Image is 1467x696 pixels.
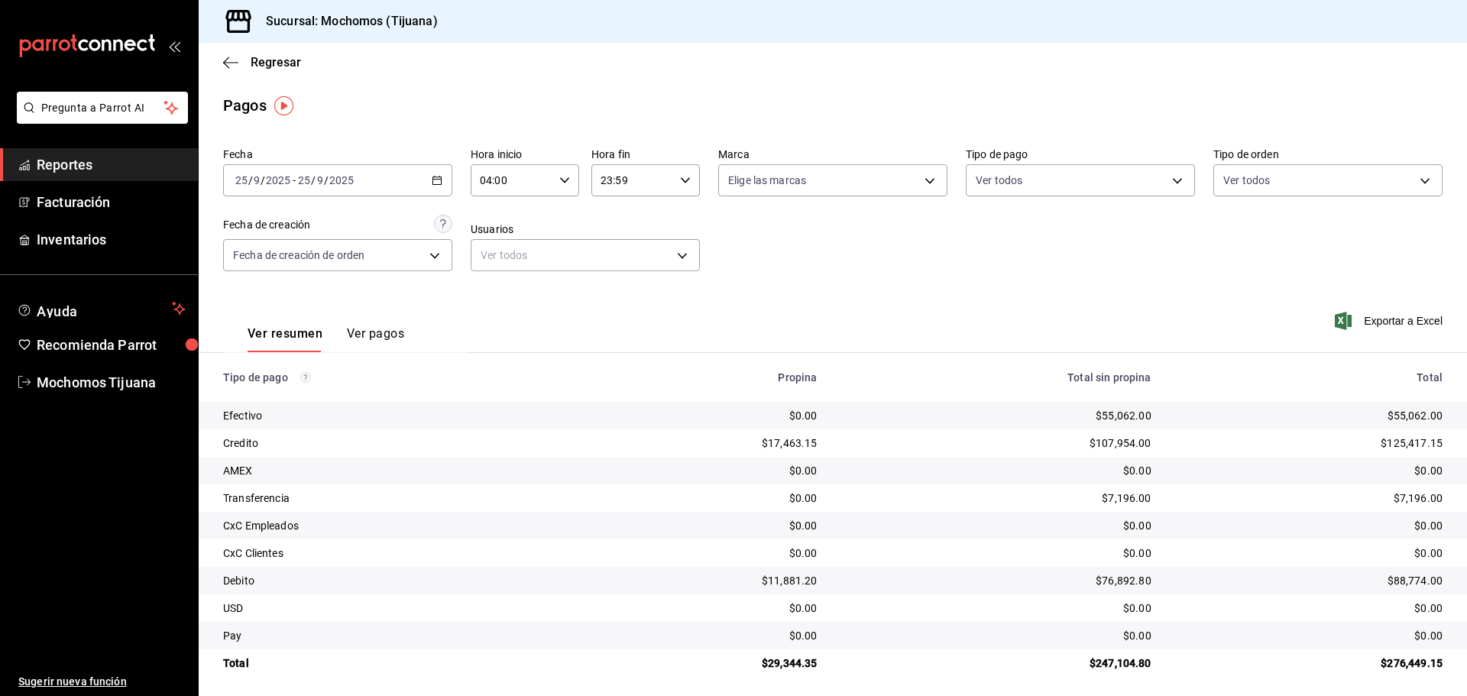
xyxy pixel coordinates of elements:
button: Exportar a Excel [1338,312,1443,330]
span: / [324,174,329,186]
span: Elige las marcas [728,173,806,188]
div: $29,344.35 [595,656,818,671]
input: ---- [265,174,291,186]
div: $55,062.00 [841,408,1151,423]
span: Reportes [37,154,186,175]
label: Fecha [223,149,452,160]
div: $276,449.15 [1176,656,1443,671]
div: $0.00 [841,518,1151,533]
div: $88,774.00 [1176,573,1443,588]
button: Pregunta a Parrot AI [17,92,188,124]
div: Tipo de pago [223,371,571,384]
div: Debito [223,573,571,588]
div: $0.00 [841,545,1151,561]
div: CxC Empleados [223,518,571,533]
label: Tipo de pago [966,149,1195,160]
div: $76,892.80 [841,573,1151,588]
div: Pay [223,628,571,643]
div: $0.00 [1176,518,1443,533]
div: $0.00 [1176,463,1443,478]
a: Pregunta a Parrot AI [11,111,188,127]
div: navigation tabs [248,326,404,352]
div: $55,062.00 [1176,408,1443,423]
input: -- [253,174,261,186]
span: Recomienda Parrot [37,335,186,355]
div: Fecha de creación [223,217,310,233]
input: -- [297,174,311,186]
label: Hora fin [591,149,700,160]
div: $7,196.00 [1176,490,1443,506]
div: Transferencia [223,490,571,506]
span: Regresar [251,55,301,70]
div: $107,954.00 [841,435,1151,451]
div: Ver todos [471,239,700,271]
div: $0.00 [595,408,818,423]
span: Inventarios [37,229,186,250]
div: $0.00 [1176,628,1443,643]
span: Pregunta a Parrot AI [41,100,164,116]
span: Fecha de creación de orden [233,248,364,263]
div: $0.00 [595,601,818,616]
span: - [293,174,296,186]
span: / [261,174,265,186]
div: $17,463.15 [595,435,818,451]
label: Usuarios [471,224,700,235]
button: Ver pagos [347,326,404,352]
input: -- [235,174,248,186]
span: Ver todos [976,173,1022,188]
div: $11,881.20 [595,573,818,588]
label: Hora inicio [471,149,579,160]
div: Propina [595,371,818,384]
div: $0.00 [841,463,1151,478]
div: $7,196.00 [841,490,1151,506]
div: $0.00 [1176,601,1443,616]
input: -- [316,174,324,186]
span: / [248,174,253,186]
button: Ver resumen [248,326,322,352]
div: $0.00 [595,628,818,643]
div: Total sin propina [841,371,1151,384]
div: CxC Clientes [223,545,571,561]
span: Mochomos Tijuana [37,372,186,393]
div: AMEX [223,463,571,478]
span: Ayuda [37,299,166,318]
span: / [311,174,316,186]
input: ---- [329,174,355,186]
span: Sugerir nueva función [18,674,186,690]
button: Regresar [223,55,301,70]
div: $0.00 [841,601,1151,616]
div: $0.00 [595,490,818,506]
div: Credito [223,435,571,451]
div: USD [223,601,571,616]
div: $0.00 [1176,545,1443,561]
div: Total [223,656,571,671]
button: open_drawer_menu [168,40,180,52]
div: $0.00 [595,545,818,561]
div: $0.00 [595,463,818,478]
div: Efectivo [223,408,571,423]
span: Ver todos [1223,173,1270,188]
label: Marca [718,149,947,160]
div: $247,104.80 [841,656,1151,671]
img: Tooltip marker [274,96,293,115]
svg: Los pagos realizados con Pay y otras terminales son montos brutos. [300,372,311,383]
h3: Sucursal: Mochomos (Tijuana) [254,12,438,31]
div: Total [1176,371,1443,384]
div: $0.00 [595,518,818,533]
label: Tipo de orden [1213,149,1443,160]
div: $125,417.15 [1176,435,1443,451]
div: $0.00 [841,628,1151,643]
span: Facturación [37,192,186,212]
div: Pagos [223,94,267,117]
